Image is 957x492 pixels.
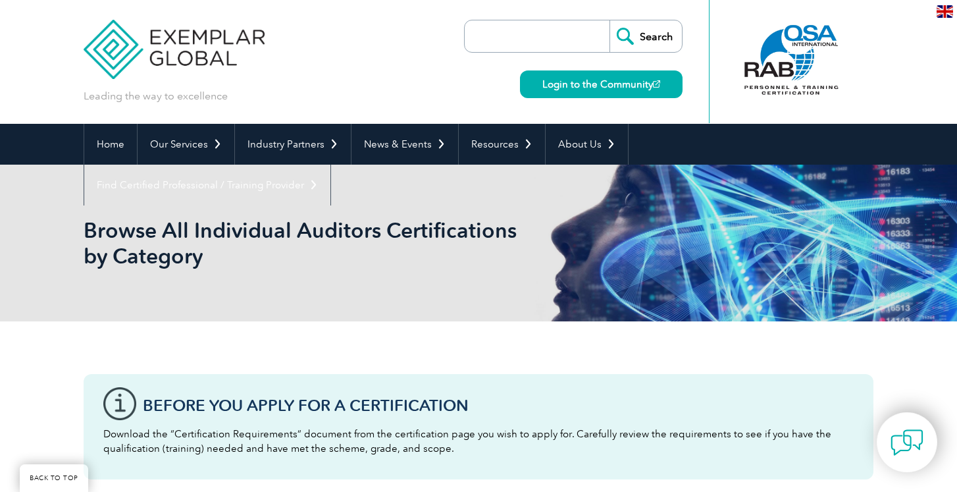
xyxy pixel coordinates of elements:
a: News & Events [351,124,458,165]
h1: Browse All Individual Auditors Certifications by Category [84,217,589,269]
p: Download the “Certification Requirements” document from the certification page you wish to apply ... [103,427,854,456]
img: en [937,5,953,18]
a: Industry Partners [235,124,351,165]
a: Find Certified Professional / Training Provider [84,165,330,205]
a: BACK TO TOP [20,464,88,492]
a: Resources [459,124,545,165]
input: Search [609,20,682,52]
a: About Us [546,124,628,165]
img: contact-chat.png [891,426,923,459]
img: open_square.png [653,80,660,88]
a: Home [84,124,137,165]
h3: Before You Apply For a Certification [143,397,854,414]
p: Leading the way to excellence [84,89,228,103]
a: Our Services [138,124,234,165]
a: Login to the Community [520,70,683,98]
